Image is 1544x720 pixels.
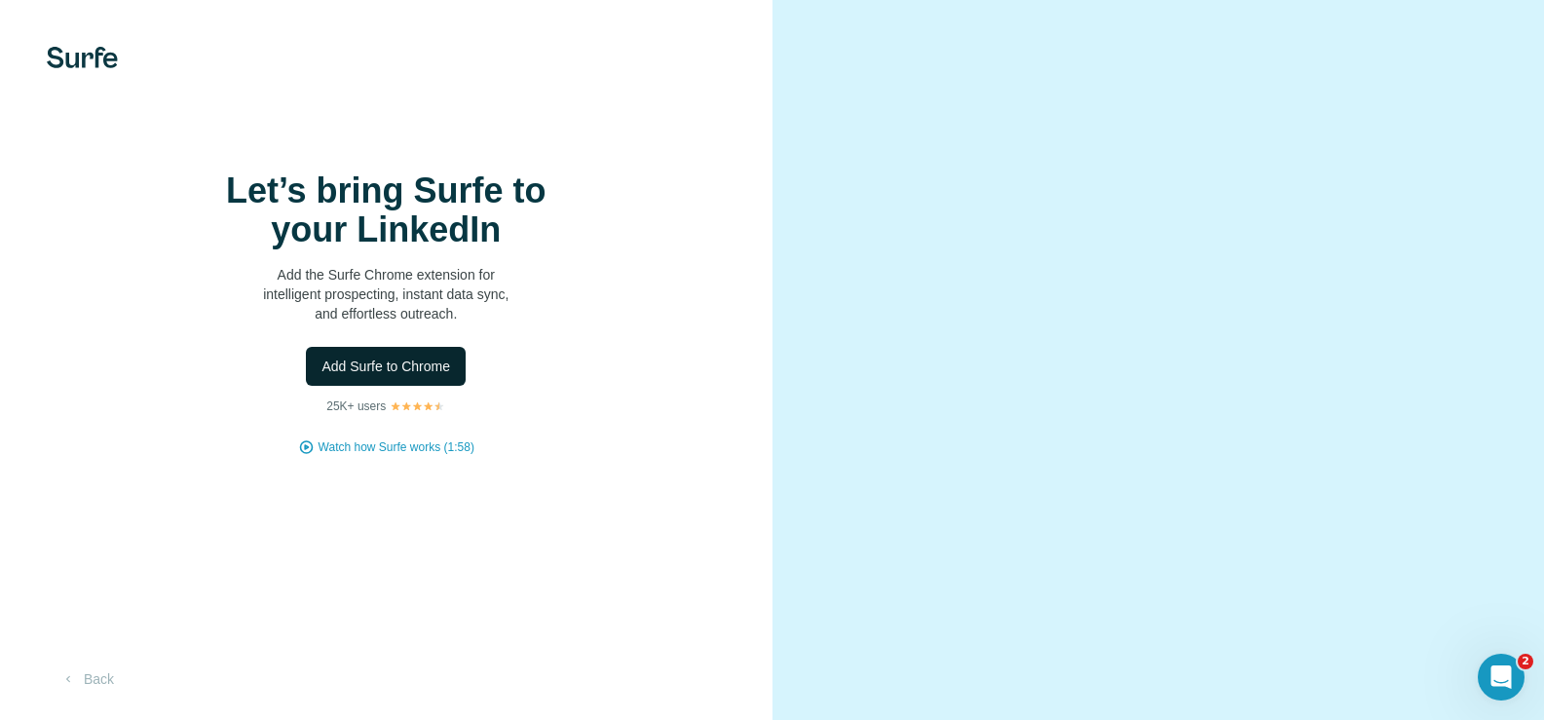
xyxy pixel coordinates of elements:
p: 25K+ users [326,398,386,415]
p: Add the Surfe Chrome extension for intelligent prospecting, instant data sync, and effortless out... [191,265,581,323]
span: 2 [1518,654,1533,669]
button: Back [47,662,128,697]
span: Add Surfe to Chrome [321,357,450,376]
button: Watch how Surfe works (1:58) [319,438,474,456]
img: Rating Stars [390,400,445,412]
img: Surfe's logo [47,47,118,68]
iframe: Intercom live chat [1478,654,1525,701]
button: Add Surfe to Chrome [306,347,466,386]
h1: Let’s bring Surfe to your LinkedIn [191,171,581,249]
